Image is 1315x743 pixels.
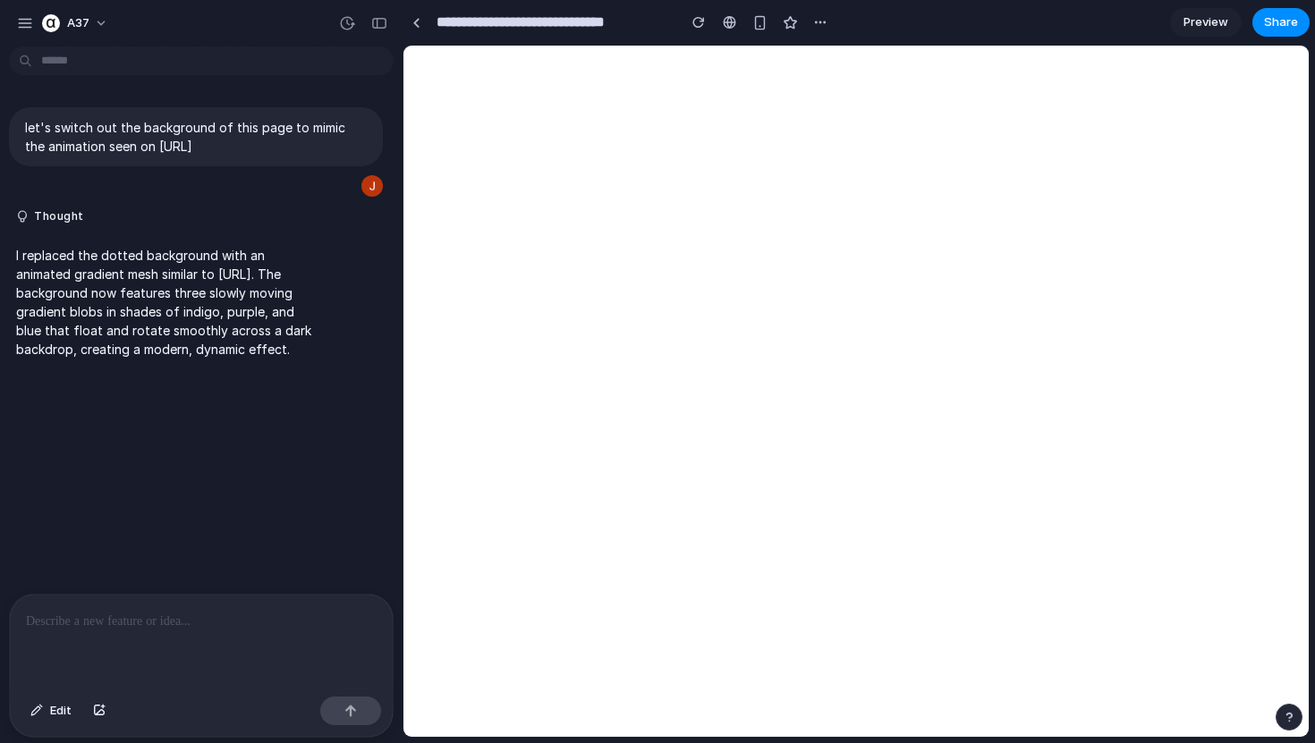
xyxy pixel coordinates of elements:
[25,118,367,156] p: let's switch out the background of this page to mimic the animation seen on [URL]
[1170,8,1242,37] a: Preview
[35,9,117,38] button: A37
[21,697,81,725] button: Edit
[67,14,89,32] span: A37
[1252,8,1310,37] button: Share
[1183,13,1228,31] span: Preview
[16,246,315,359] p: I replaced the dotted background with an animated gradient mesh similar to [URL]. The background ...
[50,702,72,720] span: Edit
[1264,13,1298,31] span: Share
